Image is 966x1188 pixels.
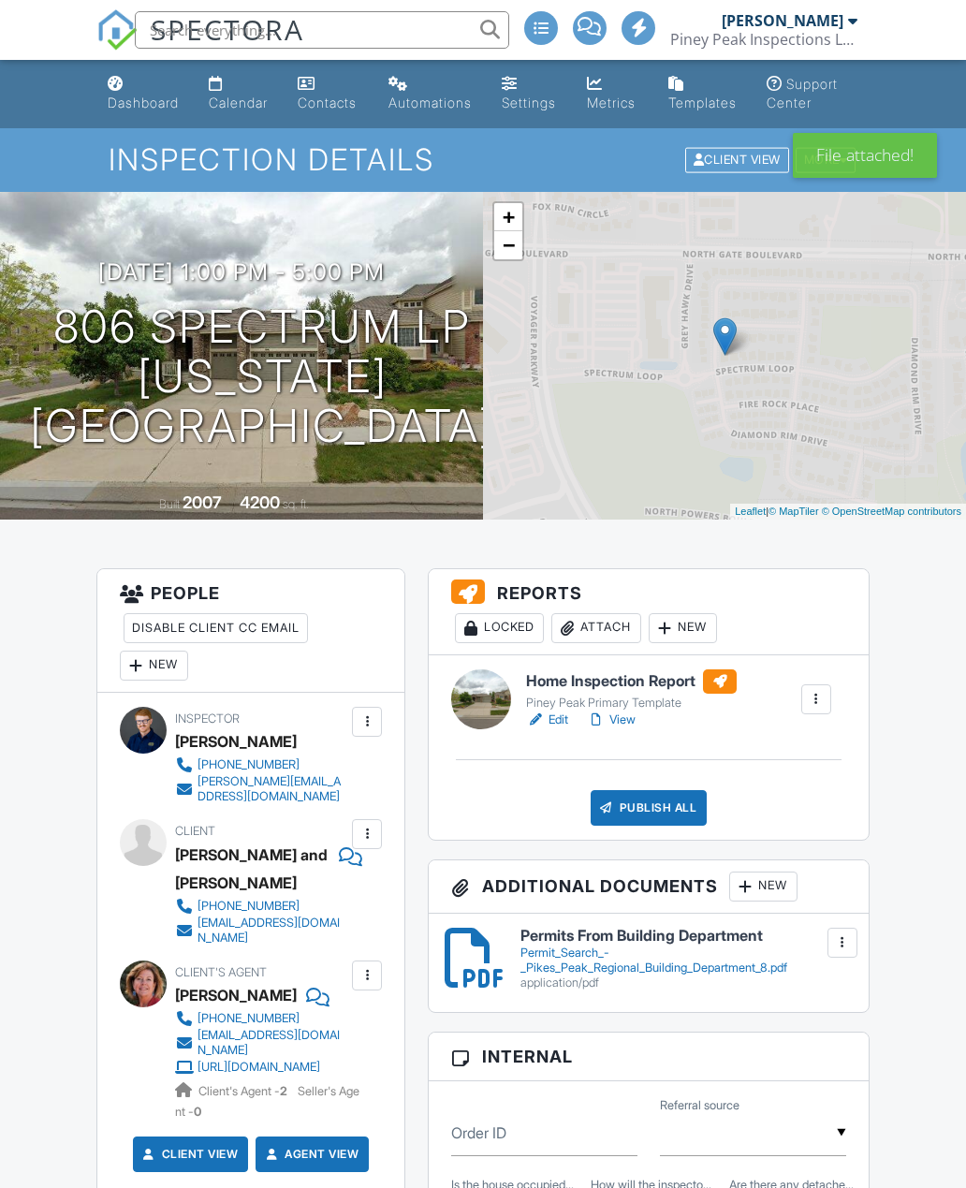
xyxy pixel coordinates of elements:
a: Leaflet [735,506,766,517]
div: [PERSON_NAME] [722,11,843,30]
a: [PHONE_NUMBER] [175,1009,347,1028]
span: Client's Agent [175,965,267,979]
div: Dashboard [108,95,179,110]
a: [PHONE_NUMBER] [175,755,347,774]
h1: Inspection Details [109,143,857,176]
span: sq. ft. [283,497,309,511]
div: Permit_Search_-_Pikes_Peak_Regional_Building_Department_8.pdf [520,946,845,975]
span: Inspector [175,711,240,726]
div: Attach [551,613,641,643]
div: 4200 [240,492,280,512]
div: File attached! [793,133,937,178]
a: [EMAIL_ADDRESS][DOMAIN_NAME] [175,1028,347,1058]
a: Client View [683,152,794,166]
div: New [729,872,798,902]
input: Search everything... [135,11,509,49]
div: New [120,651,188,681]
div: [PERSON_NAME] [175,727,297,755]
a: Settings [494,67,564,121]
div: [PERSON_NAME] and [PERSON_NAME] [175,841,329,897]
a: Agent View [262,1145,359,1164]
div: Support Center [767,76,838,110]
a: Support Center [759,67,866,121]
div: Publish All [591,790,708,826]
span: Built [159,497,180,511]
a: [URL][DOMAIN_NAME] [175,1058,347,1077]
div: [PHONE_NUMBER] [198,899,300,914]
div: Automations [388,95,472,110]
strong: 0 [194,1105,201,1119]
label: Referral source [660,1097,739,1114]
a: © OpenStreetMap contributors [822,506,961,517]
div: Settings [502,95,556,110]
a: Home Inspection Report Piney Peak Primary Template [526,669,737,711]
a: [PHONE_NUMBER] [175,897,347,916]
div: Metrics [587,95,636,110]
a: Calendar [201,67,275,121]
div: Client View [685,148,789,173]
div: Locked [455,613,544,643]
a: Metrics [579,67,646,121]
img: The Best Home Inspection Software - Spectora [96,9,138,51]
div: New [649,613,717,643]
a: Client View [139,1145,239,1164]
div: [PERSON_NAME][EMAIL_ADDRESS][DOMAIN_NAME] [198,774,347,804]
a: View [587,711,636,729]
div: application/pdf [520,975,845,990]
a: Automations (Advanced) [381,67,479,121]
div: [PHONE_NUMBER] [198,757,300,772]
a: Edit [526,711,568,729]
div: Piney Peak Inspections LLC [670,30,857,49]
div: | [730,504,966,520]
a: Permits From Building Department Permit_Search_-_Pikes_Peak_Regional_Building_Department_8.pdf ap... [520,928,845,990]
a: SPECTORA [96,25,304,65]
h1: 806 Spectrum Lp [US_STATE][GEOGRAPHIC_DATA] [30,302,494,450]
h3: Reports [429,569,869,655]
div: Calendar [209,95,268,110]
strong: 2 [280,1084,287,1098]
h6: Home Inspection Report [526,669,737,694]
div: 2007 [183,492,222,512]
div: Piney Peak Primary Template [526,696,737,711]
h3: People [97,569,404,693]
a: © MapTiler [768,506,819,517]
a: [PERSON_NAME][EMAIL_ADDRESS][DOMAIN_NAME] [175,774,347,804]
a: Contacts [290,67,366,121]
div: [EMAIL_ADDRESS][DOMAIN_NAME] [198,1028,347,1058]
span: Client [175,824,215,838]
h3: [DATE] 1:00 pm - 5:00 pm [98,259,385,285]
div: Disable Client CC Email [124,613,308,643]
div: Templates [668,95,737,110]
h6: Permits From Building Department [520,928,845,945]
h3: Additional Documents [429,860,869,914]
label: Order ID [451,1122,506,1143]
div: Contacts [298,95,357,110]
div: [PHONE_NUMBER] [198,1011,300,1026]
span: Client's Agent - [198,1084,290,1098]
a: Templates [661,67,744,121]
a: Zoom in [494,203,522,231]
h3: Internal [429,1033,869,1081]
div: [URL][DOMAIN_NAME] [198,1060,320,1075]
a: Zoom out [494,231,522,259]
a: [EMAIL_ADDRESS][DOMAIN_NAME] [175,916,347,946]
div: [EMAIL_ADDRESS][DOMAIN_NAME] [198,916,347,946]
a: [PERSON_NAME] [175,981,297,1009]
a: Dashboard [100,67,186,121]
